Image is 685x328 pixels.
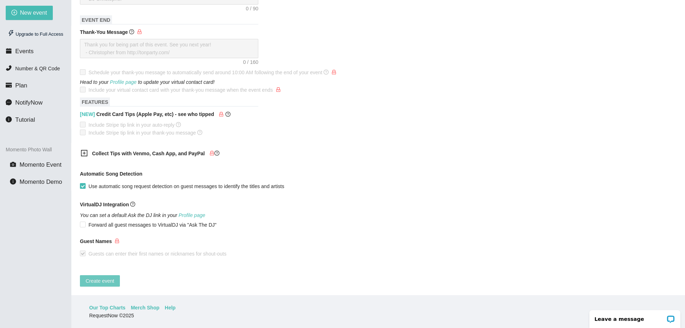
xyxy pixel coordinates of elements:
span: New event [20,8,47,17]
div: RequestNow © 2025 [89,312,665,319]
span: calendar [6,48,12,54]
a: Profile page [179,212,205,218]
span: Include Stripe tip link in your thank-you message [86,129,205,137]
span: question-circle [225,110,230,118]
span: phone [6,65,12,71]
span: Guests can enter their first names or nicknames for shout-outs [86,250,229,258]
b: Automatic Song Detection [80,170,142,178]
a: Merch Shop [131,304,159,312]
span: question-circle [197,130,202,135]
span: question-circle [176,122,181,127]
span: credit-card [6,82,12,88]
b: Collect Tips with Venmo, Cash App, and PayPal [92,151,205,156]
span: question-circle [214,151,219,156]
a: Profile page [110,79,137,85]
b: Credit Card Tips (Apple Pay, etc) - see who tipped [80,110,214,118]
i: You can set a default Ask the DJ link in your [80,212,205,218]
span: NotifyNow [15,99,42,106]
span: [NEW] [80,111,95,117]
span: Momento Demo [20,178,62,185]
span: Number & QR Code [15,66,60,71]
div: Upgrade to Full Access [6,27,65,41]
b: VirtualDJ Integration [80,202,129,207]
span: question-circle [129,29,134,34]
span: info-circle [10,178,16,185]
span: Forward all guest messages to VirtualDJ via "Ask The DJ" [86,221,219,229]
span: Include your virtual contact card with your thank-you message when the event ends [88,87,281,93]
span: info-circle [6,116,12,122]
b: Thank-You Message [80,29,128,35]
span: Events [15,48,34,55]
button: Create event [80,275,120,287]
button: plus-circleNew event [6,6,53,20]
span: Use automatic song request detection on guest messages to identify the titles and artists [86,182,287,190]
span: Include Stripe tip link in your auto-reply [86,121,184,129]
span: lock [219,110,224,118]
span: EVENT END [80,15,112,25]
span: message [6,99,12,105]
span: plus-circle [11,10,17,16]
span: Schedule your thank-you message to automatically send around 10:00 AM following the end of your e... [88,70,336,75]
a: Help [165,304,176,312]
span: lock [276,87,281,92]
span: plus-square [81,150,88,157]
span: question-circle [130,202,135,207]
span: thunderbolt [8,30,14,36]
span: Plan [15,82,27,89]
span: question-circle [324,70,329,75]
span: lock [209,151,214,156]
iframe: LiveChat chat widget [585,306,685,328]
span: Momento Event [20,161,62,168]
span: Create event [86,277,114,285]
span: Tutorial [15,116,35,123]
span: camera [10,161,16,167]
span: lock [115,238,120,243]
a: Our Top Charts [89,304,126,312]
b: Guest Names [80,238,112,244]
span: lock [137,29,142,34]
span: FEATURES [80,97,110,107]
div: Collect Tips with Venmo, Cash App, and PayPallockquestion-circle [75,145,253,163]
i: Head to your to update your virtual contact card! [80,79,214,85]
span: lock [331,70,336,75]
